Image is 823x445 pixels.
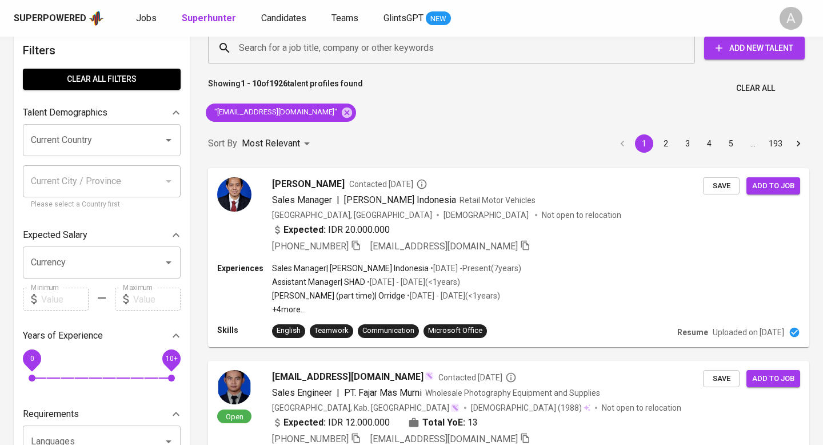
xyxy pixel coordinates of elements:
span: Jobs [136,13,157,23]
span: Contacted [DATE] [349,178,428,190]
a: GlintsGPT NEW [383,11,451,26]
p: Skills [217,324,272,336]
h6: Filters [23,41,181,59]
span: "[EMAIL_ADDRESS][DOMAIN_NAME]" [206,107,344,118]
span: Clear All [736,81,775,96]
span: | [337,193,339,207]
button: Go to page 3 [678,134,697,153]
span: [PERSON_NAME] [272,177,345,191]
span: NEW [426,13,451,25]
button: Save [703,370,740,388]
div: [GEOGRAPHIC_DATA], Kab. [GEOGRAPHIC_DATA] [272,402,460,414]
button: Save [703,177,740,195]
b: Expected: [283,416,326,430]
img: magic_wand.svg [425,371,434,380]
span: [DEMOGRAPHIC_DATA] [471,402,558,414]
span: 0 [30,355,34,363]
div: A [780,7,802,30]
button: Go to page 4 [700,134,718,153]
p: Not open to relocation [602,402,681,414]
div: Superpowered [14,12,86,25]
div: [GEOGRAPHIC_DATA], [GEOGRAPHIC_DATA] [272,209,432,221]
div: Expected Salary [23,224,181,247]
button: page 1 [635,134,653,153]
span: Add New Talent [713,41,796,55]
svg: By Jakarta recruiter [416,178,428,190]
p: Requirements [23,407,79,421]
b: Expected: [283,223,326,237]
span: Clear All filters [32,72,171,86]
div: Talent Demographics [23,101,181,124]
span: Save [709,180,734,193]
p: Expected Salary [23,228,87,242]
p: Please select a Country first [31,199,173,210]
span: Sales Manager [272,194,332,205]
p: • [DATE] - [DATE] ( <1 years ) [405,290,500,301]
span: GlintsGPT [383,13,424,23]
img: app logo [89,10,104,27]
span: [PERSON_NAME] Indonesia [344,194,456,205]
span: [DEMOGRAPHIC_DATA] [444,209,530,221]
p: Resume [677,327,708,338]
div: Communication [362,325,414,336]
p: Experiences [217,263,272,274]
p: • [DATE] - Present ( 7 years ) [429,263,521,274]
p: Talent Demographics [23,106,107,120]
button: Clear All [732,78,780,99]
button: Clear All filters [23,69,181,90]
button: Open [161,255,177,271]
a: Jobs [136,11,159,26]
b: 1926 [269,79,287,88]
button: Go to page 2 [657,134,675,153]
p: Most Relevant [242,137,300,150]
button: Go to next page [789,134,808,153]
span: [PHONE_NUMBER] [272,241,349,252]
div: Most Relevant [242,133,314,154]
span: Wholesale Photography Equipment and Supplies [425,388,600,398]
b: Total YoE: [422,416,465,430]
a: Superpoweredapp logo [14,10,104,27]
input: Value [41,288,89,311]
a: Superhunter [182,11,238,26]
b: 1 - 10 [241,79,261,88]
span: Open [221,412,248,422]
button: Open [161,132,177,148]
span: Retail Motor Vehicles [460,196,536,205]
span: 10+ [165,355,177,363]
span: 13 [468,416,478,430]
div: IDR 20.000.000 [272,223,390,237]
button: Add New Talent [704,37,805,59]
img: d23e325b038d7c6bf669f8f83a06d8c3.jpg [217,177,251,212]
p: Sort By [208,137,237,150]
p: Assistant Manager | SHAD [272,276,365,288]
div: "[EMAIL_ADDRESS][DOMAIN_NAME]" [206,104,356,122]
button: Add to job [746,370,800,388]
nav: pagination navigation [612,134,809,153]
span: [EMAIL_ADDRESS][DOMAIN_NAME] [272,370,424,384]
span: | [337,386,339,400]
a: Candidates [261,11,309,26]
p: Sales Manager | [PERSON_NAME] Indonesia [272,263,429,274]
p: +4 more ... [272,304,521,315]
div: Teamwork [314,325,349,336]
a: Teams [331,11,361,26]
div: Requirements [23,403,181,426]
span: Teams [331,13,358,23]
span: [EMAIL_ADDRESS][DOMAIN_NAME] [370,241,518,252]
span: PT. Fajar Mas Murni [344,387,422,398]
p: Not open to relocation [542,209,621,221]
button: Go to page 193 [765,134,786,153]
a: [PERSON_NAME]Contacted [DATE]Sales Manager|[PERSON_NAME] IndonesiaRetail Motor Vehicles[GEOGRAPHI... [208,168,809,347]
span: Candidates [261,13,306,23]
div: … [744,138,762,149]
p: • [DATE] - [DATE] ( <1 years ) [365,276,460,288]
span: Contacted [DATE] [438,372,517,383]
span: Save [709,372,734,386]
div: Years of Experience [23,324,181,347]
span: [EMAIL_ADDRESS][DOMAIN_NAME] [370,434,518,444]
p: Years of Experience [23,329,103,343]
input: Value [133,288,181,311]
img: magic_wand.svg [450,403,460,412]
div: English [277,325,301,336]
span: Add to job [752,180,794,193]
